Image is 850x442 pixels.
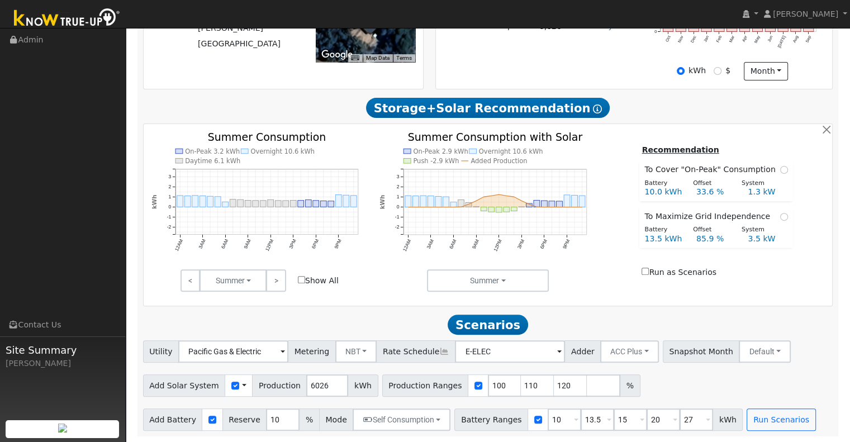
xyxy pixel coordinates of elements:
div: Offset [687,225,736,235]
a: Terms (opens in new tab) [396,55,412,61]
text: Nov [677,35,685,44]
circle: onclick="" [407,206,409,208]
button: Keyboard shortcuts [351,54,359,62]
td: [GEOGRAPHIC_DATA] [196,36,301,51]
button: Map Data [366,54,390,62]
span: kWh [348,374,378,397]
text: Summer Consumption with Solar [408,131,582,143]
text: 2 [168,184,171,189]
span: Scenarios [448,315,528,335]
rect: onclick="" [298,201,304,207]
rect: onclick="" [260,201,266,207]
span: Snapshot Month [663,340,740,363]
text: May [753,35,761,44]
text: kWh [379,195,386,210]
rect: onclick="" [564,195,570,207]
rect: onclick="" [343,195,349,207]
circle: onclick="" [498,193,500,195]
span: % [299,408,319,431]
circle: onclick="" [438,206,439,208]
rect: onclick="" [579,196,585,207]
text: Jan [702,35,710,43]
img: retrieve [58,424,67,433]
text: 50 [652,23,657,28]
text: 9AM [471,238,481,249]
span: Adder [564,340,601,363]
text: 1 [168,194,171,199]
circle: onclick="" [445,206,447,208]
text: 6AM [448,238,458,249]
rect: onclick="" [215,197,221,207]
circle: onclick="" [483,196,485,197]
div: 85.9 % [690,233,742,245]
text: [DATE] [777,35,787,49]
text: On-Peak 3.2 kWh [185,148,240,155]
button: Self Consumption [353,408,450,431]
label: $ [725,65,730,77]
input: Select a Utility [178,340,288,363]
text: On-Peak 2.9 kWh [414,148,468,155]
rect: onclick="" [350,196,357,207]
span: % [620,374,640,397]
rect: onclick="" [466,202,472,207]
text: Mar [728,35,736,44]
rect: onclick="" [504,207,510,212]
button: month [744,62,788,81]
text: 0 [168,204,171,210]
div: Battery [639,179,687,188]
text: Dec [690,35,697,44]
text: Apr [741,35,748,43]
span: Production Ranges [382,374,468,397]
input: kWh [677,67,685,75]
rect: onclick="" [435,196,441,207]
circle: onclick="" [475,200,477,202]
input: $ [714,67,721,75]
u: Recommendation [642,145,719,154]
text: 3PM [516,238,526,249]
text: Added Production [471,157,527,165]
text: 12PM [492,238,503,252]
rect: onclick="" [571,195,577,207]
circle: onclick="" [453,206,454,208]
circle: onclick="" [468,203,469,205]
button: NBT [335,340,377,363]
circle: onclick="" [573,206,575,208]
div: 1.3 kW [742,186,794,198]
circle: onclick="" [558,206,560,208]
rect: onclick="" [305,200,311,207]
rect: onclick="" [268,199,274,207]
img: Know True-Up [8,6,126,31]
a: > [266,269,286,292]
rect: onclick="" [245,201,251,207]
rect: onclick="" [207,196,213,207]
text: 3 [168,174,171,179]
rect: onclick="" [405,196,411,207]
div: 3.5 kW [742,233,794,245]
rect: onclick="" [541,201,547,207]
circle: onclick="" [521,200,523,202]
text: 12AM [173,238,184,252]
text: kWh [150,195,157,210]
rect: onclick="" [534,200,540,207]
circle: onclick="" [566,206,568,208]
span: To Maximize Grid Independence [644,211,775,222]
img: Google [319,47,355,62]
div: 10.0 kWh [639,186,690,198]
rect: onclick="" [313,201,319,207]
span: Metering [288,340,336,363]
div: 13.5 kWh [639,233,690,245]
span: Add Solar System [143,374,226,397]
rect: onclick="" [443,197,449,207]
span: Site Summary [6,343,120,358]
text: 6PM [539,238,548,249]
text: 12PM [264,238,275,252]
rect: onclick="" [481,207,487,211]
input: Show All [298,276,305,283]
text: Oct [664,35,672,42]
rect: onclick="" [450,202,457,207]
text: 3 [397,174,400,179]
text: 0 [397,204,400,210]
rect: onclick="" [200,196,206,207]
